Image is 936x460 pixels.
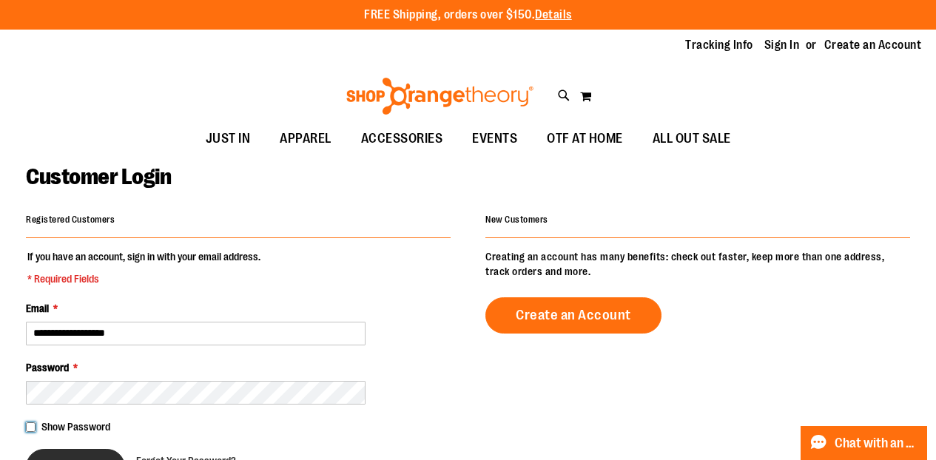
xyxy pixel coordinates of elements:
span: Chat with an Expert [835,436,918,450]
span: Email [26,302,49,314]
p: FREE Shipping, orders over $150. [364,7,572,24]
legend: If you have an account, sign in with your email address. [26,249,262,286]
a: Details [535,8,572,21]
img: Shop Orangetheory [344,78,536,115]
button: Chat with an Expert [801,426,928,460]
span: Create an Account [516,307,631,323]
span: * Required Fields [27,271,260,286]
span: ACCESSORIES [361,122,443,155]
span: Show Password [41,421,110,433]
span: Customer Login [26,164,171,189]
a: Create an Account [485,297,661,334]
span: APPAREL [280,122,331,155]
span: ALL OUT SALE [653,122,731,155]
span: EVENTS [472,122,517,155]
p: Creating an account has many benefits: check out faster, keep more than one address, track orders... [485,249,910,279]
strong: New Customers [485,214,548,225]
span: Password [26,362,69,373]
strong: Registered Customers [26,214,115,225]
span: JUST IN [206,122,251,155]
a: Sign In [764,37,800,53]
a: Tracking Info [685,37,753,53]
span: OTF AT HOME [547,122,623,155]
a: Create an Account [824,37,922,53]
